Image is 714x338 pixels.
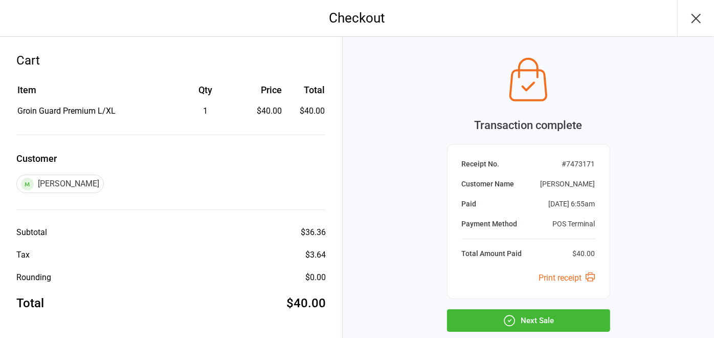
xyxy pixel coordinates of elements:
[541,179,595,189] div: [PERSON_NAME]
[447,309,610,332] button: Next Sale
[170,83,241,104] th: Qty
[553,219,595,229] div: POS Terminal
[16,249,30,261] div: Tax
[17,106,116,116] span: Groin Guard Premium L/XL
[462,248,522,259] div: Total Amount Paid
[242,105,282,117] div: $40.00
[286,105,325,117] td: $40.00
[462,219,518,229] div: Payment Method
[286,83,325,104] th: Total
[17,83,169,104] th: Item
[562,159,595,170] div: # 7473171
[305,249,326,261] div: $3.64
[16,51,326,70] div: Cart
[549,199,595,209] div: [DATE] 6:55am
[462,199,477,209] div: Paid
[286,294,326,312] div: $40.00
[573,248,595,259] div: $40.00
[462,159,500,170] div: Receipt No.
[16,152,326,165] label: Customer
[305,271,326,284] div: $0.00
[447,117,610,134] div: Transaction complete
[301,226,326,239] div: $36.36
[16,226,47,239] div: Subtotal
[16,175,104,193] div: [PERSON_NAME]
[16,294,44,312] div: Total
[170,105,241,117] div: 1
[539,273,595,283] a: Print receipt
[242,83,282,97] div: Price
[16,271,51,284] div: Rounding
[462,179,515,189] div: Customer Name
